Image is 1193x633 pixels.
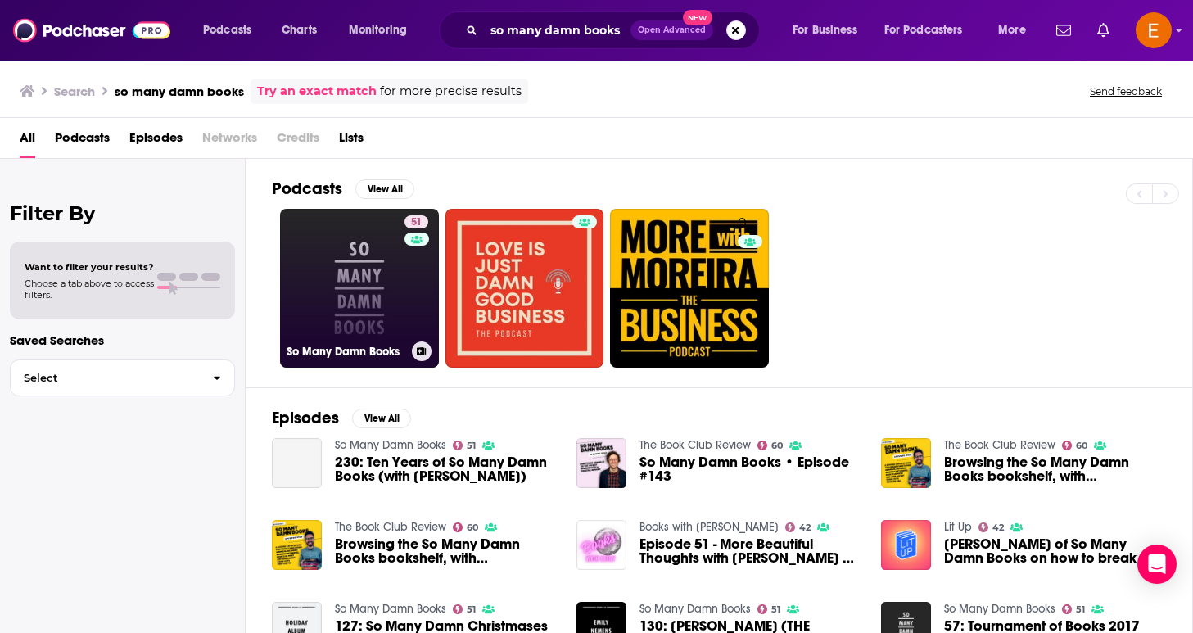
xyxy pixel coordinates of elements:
[467,606,476,613] span: 51
[1076,606,1085,613] span: 51
[10,332,235,348] p: Saved Searches
[944,537,1166,565] a: Christopher Hermelin of So Many Damn Books on how to break out of a reading rut.
[1091,16,1116,44] a: Show notifications dropdown
[272,179,414,199] a: PodcastsView All
[781,17,878,43] button: open menu
[881,438,931,488] img: Browsing the So Many Damn Books bookshelf, with Christopher Hermelin • #159
[352,409,411,428] button: View All
[1136,12,1172,48] button: Show profile menu
[20,124,35,158] a: All
[944,455,1166,483] a: Browsing the So Many Damn Books bookshelf, with Christopher Hermelin • #159
[272,179,342,199] h2: Podcasts
[453,441,477,450] a: 51
[639,537,861,565] span: Episode 51 - More Beautiful Thoughts with [PERSON_NAME] of So Many Damn Books
[630,20,713,40] button: Open AdvancedNew
[335,520,446,534] a: The Book Club Review
[576,438,626,488] img: So Many Damn Books • Episode #143
[639,438,751,452] a: The Book Club Review
[10,201,235,225] h2: Filter By
[874,17,987,43] button: open menu
[10,359,235,396] button: Select
[639,520,779,534] a: Books with Betsy
[349,19,407,42] span: Monitoring
[202,124,257,158] span: Networks
[335,537,557,565] a: Browsing the So Many Damn Books bookshelf, with Christopher Hermelin • #159
[757,441,784,450] a: 60
[272,408,411,428] a: EpisodesView All
[484,17,630,43] input: Search podcasts, credits, & more...
[272,520,322,570] img: Browsing the So Many Damn Books bookshelf, with Christopher Hermelin • #159
[282,19,317,42] span: Charts
[335,602,446,616] a: So Many Damn Books
[785,522,811,532] a: 42
[339,124,364,158] a: Lists
[192,17,273,43] button: open menu
[129,124,183,158] a: Episodes
[799,524,811,531] span: 42
[639,602,751,616] a: So Many Damn Books
[337,17,428,43] button: open menu
[272,438,322,488] a: 230: Ten Years of So Many Damn Books (with Drew Broussard)
[944,455,1166,483] span: Browsing the So Many Damn Books bookshelf, with [PERSON_NAME] • #159
[884,19,963,42] span: For Podcasters
[771,606,780,613] span: 51
[25,278,154,301] span: Choose a tab above to access filters.
[639,537,861,565] a: Episode 51 - More Beautiful Thoughts with Christopher Hermelin of So Many Damn Books
[738,215,762,361] div: 0
[944,438,1055,452] a: The Book Club Review
[1137,545,1177,584] div: Open Intercom Messenger
[404,215,428,228] a: 51
[978,522,1005,532] a: 42
[453,522,479,532] a: 60
[13,15,170,46] img: Podchaser - Follow, Share and Rate Podcasts
[454,11,775,49] div: Search podcasts, credits, & more...
[881,520,931,570] img: Christopher Hermelin of So Many Damn Books on how to break out of a reading rut.
[335,537,557,565] span: Browsing the So Many Damn Books bookshelf, with [PERSON_NAME] • #159
[992,524,1004,531] span: 42
[11,373,200,383] span: Select
[944,537,1166,565] span: [PERSON_NAME] of So Many Damn Books on how to break out of a reading rut.
[1085,84,1167,98] button: Send feedback
[576,520,626,570] img: Episode 51 - More Beautiful Thoughts with Christopher Hermelin of So Many Damn Books
[203,19,251,42] span: Podcasts
[55,124,110,158] a: Podcasts
[793,19,857,42] span: For Business
[25,261,154,273] span: Want to filter your results?
[1136,12,1172,48] img: User Profile
[411,215,422,231] span: 51
[257,82,377,101] a: Try an exact match
[998,19,1026,42] span: More
[1136,12,1172,48] span: Logged in as emilymorris
[115,84,244,99] h3: so many damn books
[771,442,783,450] span: 60
[355,179,414,199] button: View All
[287,345,405,359] h3: So Many Damn Books
[1062,441,1088,450] a: 60
[277,124,319,158] span: Credits
[453,604,477,614] a: 51
[987,17,1046,43] button: open menu
[683,10,712,25] span: New
[380,82,522,101] span: for more precise results
[335,455,557,483] a: 230: Ten Years of So Many Damn Books (with Drew Broussard)
[335,455,557,483] span: 230: Ten Years of So Many Damn Books (with [PERSON_NAME])
[1050,16,1078,44] a: Show notifications dropdown
[639,455,861,483] a: So Many Damn Books • Episode #143
[272,408,339,428] h2: Episodes
[944,602,1055,616] a: So Many Damn Books
[610,209,769,368] a: 0
[944,520,972,534] a: Lit Up
[280,209,439,368] a: 51So Many Damn Books
[1062,604,1086,614] a: 51
[467,524,478,531] span: 60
